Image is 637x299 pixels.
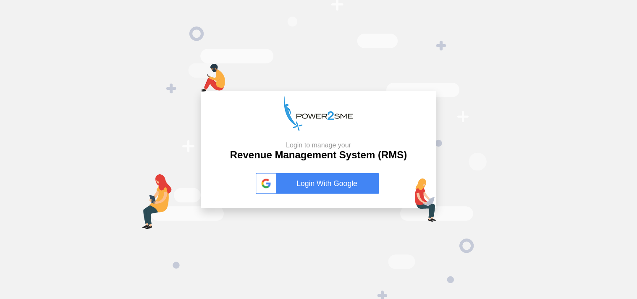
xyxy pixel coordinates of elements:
[253,164,384,203] button: Login With Google
[230,141,407,161] h2: Revenue Management System (RMS)
[230,141,407,149] small: Login to manage your
[142,174,172,229] img: tab-login.png
[415,178,436,222] img: lap-login.png
[201,64,225,92] img: mob-login.png
[284,96,353,131] img: p2s_logo.png
[256,173,382,194] a: Login With Google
